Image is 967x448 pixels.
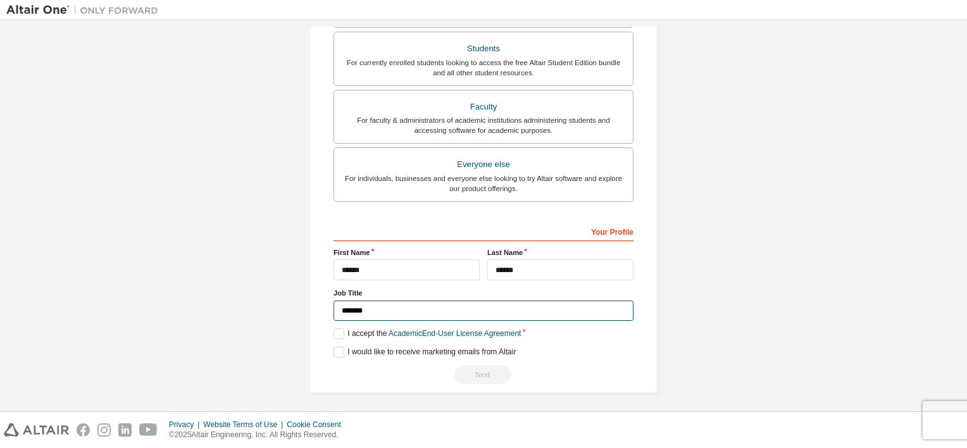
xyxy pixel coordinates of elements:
[77,423,90,437] img: facebook.svg
[334,221,633,241] div: Your Profile
[334,288,633,298] label: Job Title
[342,156,625,173] div: Everyone else
[342,98,625,116] div: Faculty
[4,423,69,437] img: altair_logo.svg
[334,328,521,339] label: I accept the
[334,247,480,258] label: First Name
[334,365,633,384] div: Read and acccept EULA to continue
[342,58,625,78] div: For currently enrolled students looking to access the free Altair Student Edition bundle and all ...
[118,423,132,437] img: linkedin.svg
[169,430,349,440] p: © 2025 Altair Engineering, Inc. All Rights Reserved.
[287,420,348,430] div: Cookie Consent
[389,329,521,338] a: Academic End-User License Agreement
[342,173,625,194] div: For individuals, businesses and everyone else looking to try Altair software and explore our prod...
[487,247,633,258] label: Last Name
[203,420,287,430] div: Website Terms of Use
[342,40,625,58] div: Students
[97,423,111,437] img: instagram.svg
[139,423,158,437] img: youtube.svg
[6,4,165,16] img: Altair One
[334,347,516,358] label: I would like to receive marketing emails from Altair
[169,420,203,430] div: Privacy
[342,115,625,135] div: For faculty & administrators of academic institutions administering students and accessing softwa...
